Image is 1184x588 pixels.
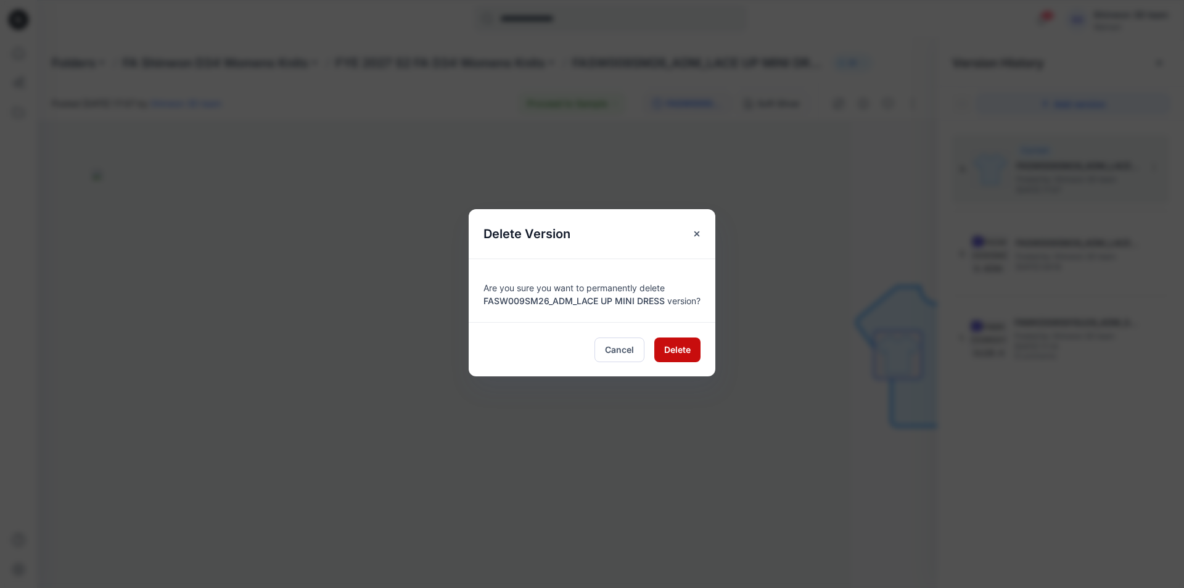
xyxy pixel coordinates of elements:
[594,337,644,362] button: Cancel
[664,343,691,356] span: Delete
[654,337,701,362] button: Delete
[483,274,701,307] div: Are you sure you want to permanently delete version?
[605,343,634,356] span: Cancel
[469,209,585,259] h5: Delete Version
[686,223,708,245] button: Close
[483,296,665,306] span: FASW009SM26_ADM_LACE UP MINI DRESS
